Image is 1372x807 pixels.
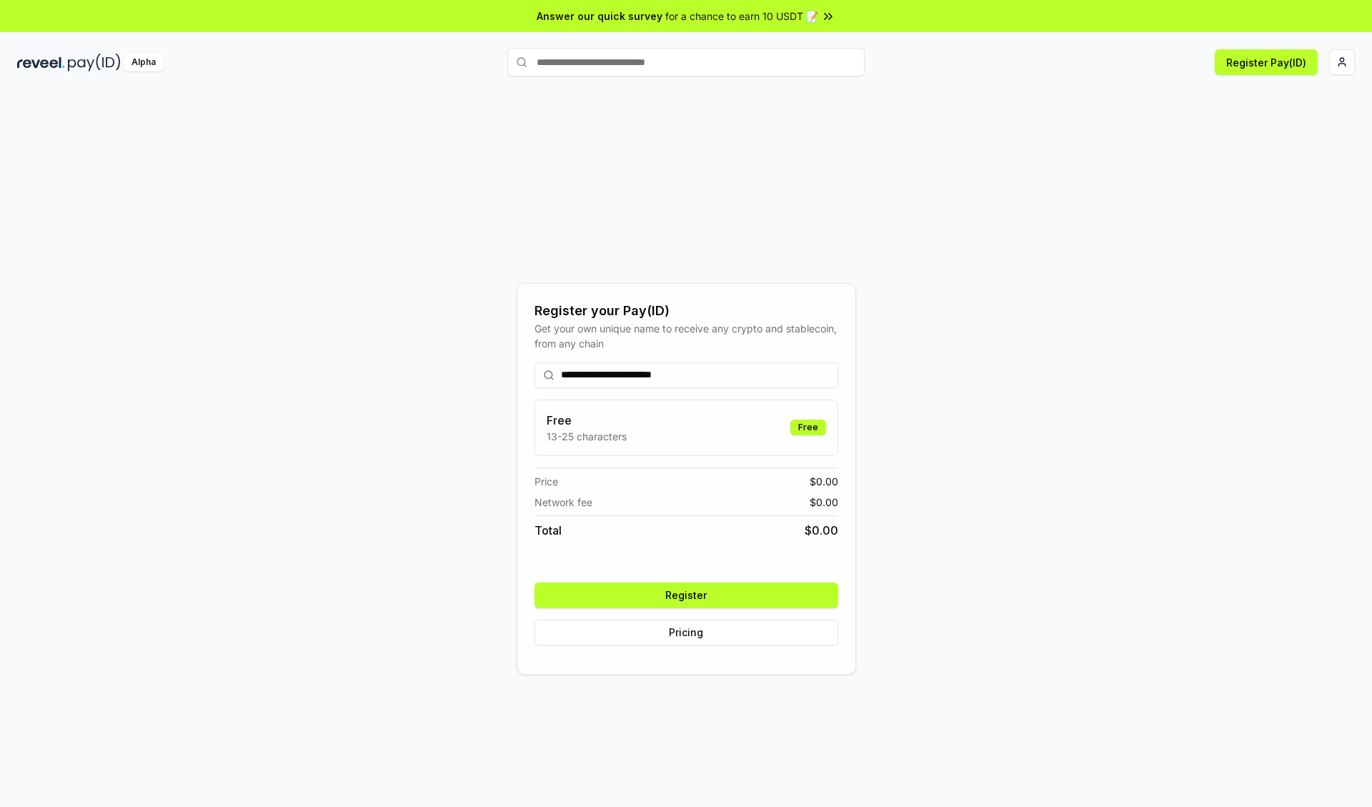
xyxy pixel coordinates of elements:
[535,522,562,539] span: Total
[535,583,838,608] button: Register
[805,522,838,539] span: $ 0.00
[547,412,627,429] h3: Free
[665,9,818,24] span: for a chance to earn 10 USDT 📝
[535,321,838,351] div: Get your own unique name to receive any crypto and stablecoin, from any chain
[1215,49,1318,75] button: Register Pay(ID)
[810,474,838,489] span: $ 0.00
[537,9,662,24] span: Answer our quick survey
[547,429,627,444] p: 13-25 characters
[535,620,838,645] button: Pricing
[68,54,121,71] img: pay_id
[17,54,65,71] img: reveel_dark
[810,495,838,510] span: $ 0.00
[535,474,558,489] span: Price
[535,301,838,321] div: Register your Pay(ID)
[790,420,826,435] div: Free
[535,495,592,510] span: Network fee
[124,54,164,71] div: Alpha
